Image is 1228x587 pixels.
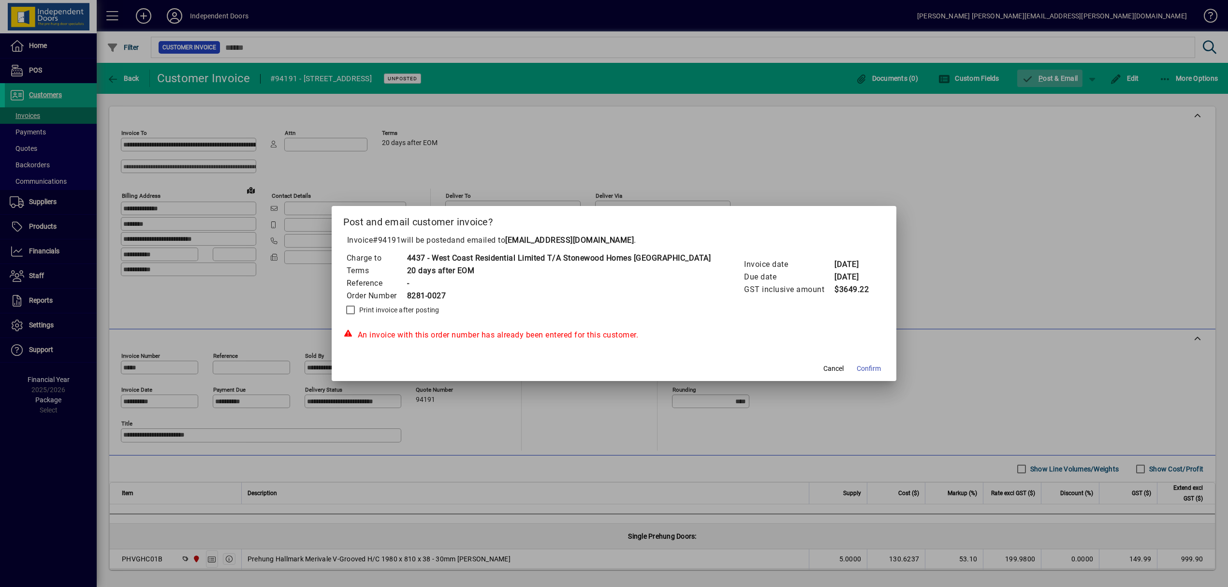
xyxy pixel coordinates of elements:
[505,235,634,245] b: [EMAIL_ADDRESS][DOMAIN_NAME]
[343,329,885,341] div: An invoice with this order number has already been entered for this customer.
[451,235,634,245] span: and emailed to
[346,277,407,290] td: Reference
[407,290,711,302] td: 8281-0027
[346,264,407,277] td: Terms
[373,235,401,245] span: #94191
[834,283,873,296] td: $3649.22
[818,360,849,377] button: Cancel
[853,360,885,377] button: Confirm
[357,305,439,315] label: Print invoice after posting
[407,277,711,290] td: -
[744,258,834,271] td: Invoice date
[744,283,834,296] td: GST inclusive amount
[346,290,407,302] td: Order Number
[407,252,711,264] td: 4437 - West Coast Residential Limited T/A Stonewood Homes [GEOGRAPHIC_DATA]
[857,364,881,374] span: Confirm
[407,264,711,277] td: 20 days after EOM
[343,235,885,246] p: Invoice will be posted .
[346,252,407,264] td: Charge to
[823,364,844,374] span: Cancel
[744,271,834,283] td: Due date
[332,206,897,234] h2: Post and email customer invoice?
[834,258,873,271] td: [DATE]
[834,271,873,283] td: [DATE]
